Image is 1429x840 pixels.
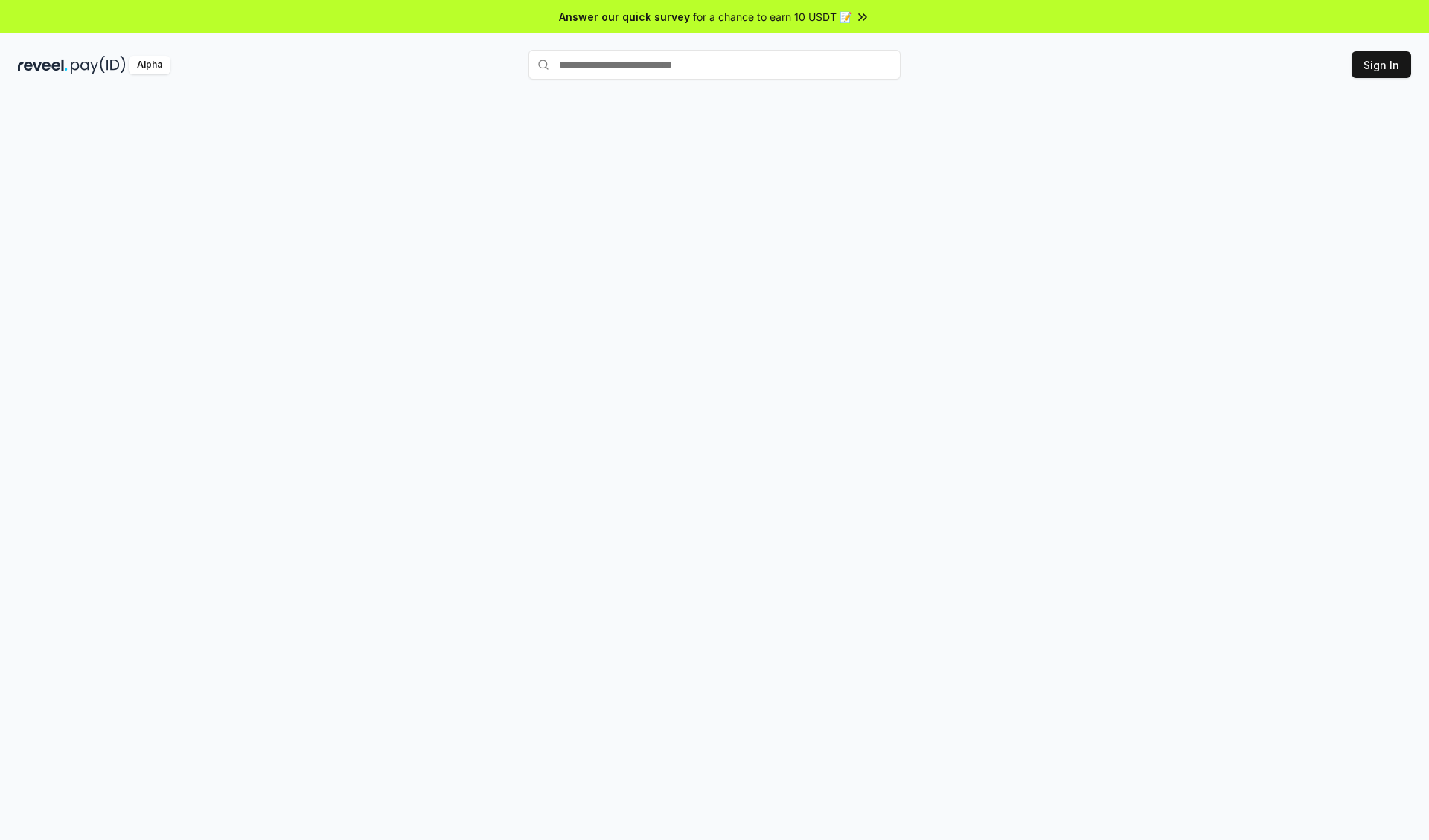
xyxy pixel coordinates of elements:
img: pay_id [71,56,126,74]
span: for a chance to earn 10 USDT 📝 [693,9,852,25]
button: Sign In [1352,51,1411,78]
img: reveel_dark [18,56,68,74]
span: Answer our quick survey [559,9,690,25]
div: Alpha [129,56,170,74]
